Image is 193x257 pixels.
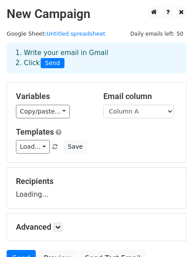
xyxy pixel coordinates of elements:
span: Send [41,58,64,69]
span: Daily emails left: 50 [127,29,186,39]
a: Untitled spreadsheet [46,30,105,37]
div: 1. Write your email in Gmail 2. Click [9,48,184,68]
small: Google Sheet: [7,30,106,37]
a: Templates [16,127,54,136]
a: Daily emails left: 50 [127,30,186,37]
h5: Email column [103,92,178,101]
button: Save [64,140,87,154]
h5: Advanced [16,222,177,232]
h5: Variables [16,92,90,101]
h5: Recipients [16,176,177,186]
h2: New Campaign [7,7,186,22]
a: Load... [16,140,50,154]
a: Copy/paste... [16,105,70,118]
div: Loading... [16,176,177,199]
